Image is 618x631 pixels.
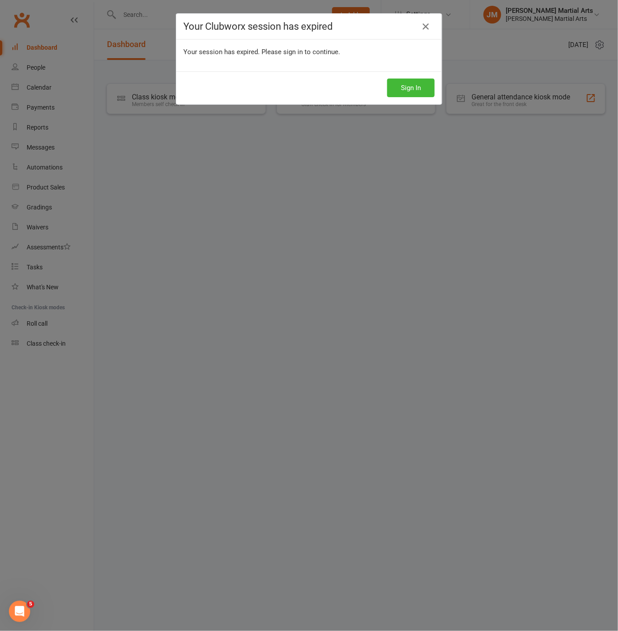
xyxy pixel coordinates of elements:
[419,20,433,34] a: Close
[387,79,435,97] button: Sign In
[27,601,34,608] span: 5
[183,48,340,56] span: Your session has expired. Please sign in to continue.
[183,21,435,32] h4: Your Clubworx session has expired
[9,601,30,622] iframe: Intercom live chat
